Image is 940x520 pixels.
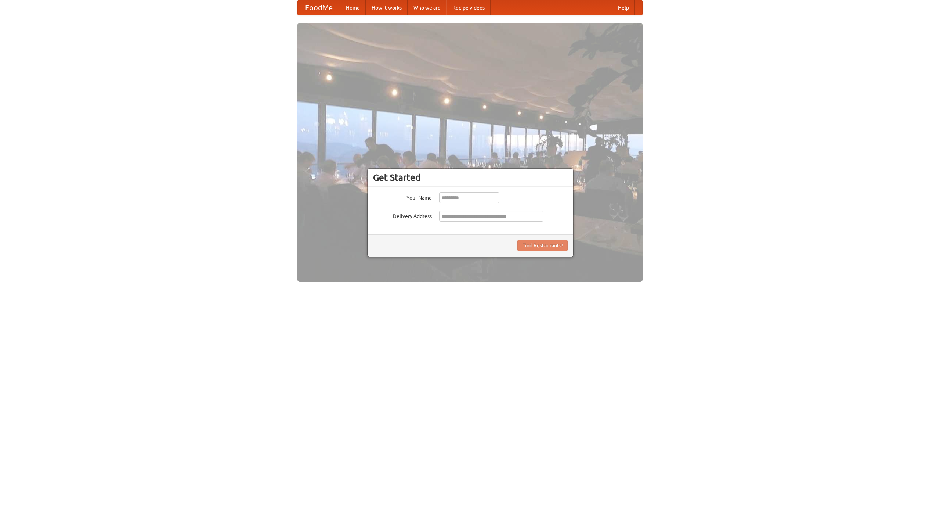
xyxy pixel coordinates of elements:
a: Help [612,0,635,15]
a: Recipe videos [446,0,491,15]
a: Home [340,0,366,15]
h3: Get Started [373,172,568,183]
a: Who we are [408,0,446,15]
a: FoodMe [298,0,340,15]
label: Delivery Address [373,211,432,220]
label: Your Name [373,192,432,201]
button: Find Restaurants! [517,240,568,251]
a: How it works [366,0,408,15]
